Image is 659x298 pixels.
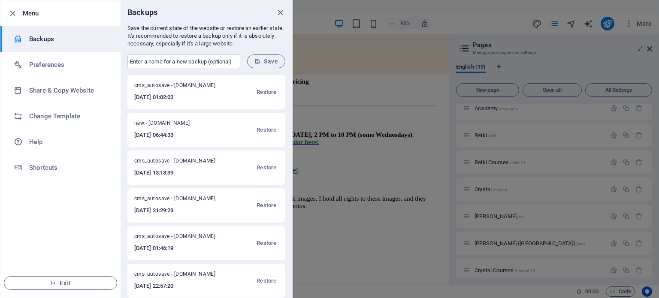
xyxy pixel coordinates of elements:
span: Save [254,58,278,65]
button: Restore [254,271,278,291]
h6: Preferences [29,60,109,70]
h6: [DATE] 01:02:03 [134,92,227,102]
button: Restore [254,120,278,140]
button: Restore [254,195,278,216]
span: Restore [257,163,276,173]
button: Restore [254,233,278,253]
h6: Backups [127,7,157,18]
h6: [DATE] 21:29:23 [134,205,227,216]
h6: Help [29,137,109,147]
h6: [DATE] 22:57:20 [134,281,227,291]
h6: [DATE] 06:44:33 [134,130,214,140]
button: Restore [254,82,278,102]
span: cms_autosave - [DOMAIN_NAME] [134,233,227,243]
a: Help [0,129,121,155]
h6: Change Template [29,111,109,121]
span: new - [DOMAIN_NAME] [134,120,214,130]
span: Restore [257,200,276,211]
p: Save the current state of the website or restore an earlier state. It's recommended to restore a ... [127,24,285,48]
h6: Share & Copy Website [29,85,109,96]
button: Exit [4,276,117,290]
span: Exit [11,280,110,286]
h6: Shortcuts [29,163,109,173]
span: Restore [257,276,276,286]
h6: Backups [29,34,109,44]
input: Enter a name for a new backup (optional) [127,54,240,68]
button: Save [247,54,285,68]
span: cms_autosave - [DOMAIN_NAME] [134,195,227,205]
button: close [275,7,285,18]
span: cms_autosave - [DOMAIN_NAME] [134,271,227,281]
span: Restore [257,87,276,97]
h6: Menu [23,8,114,18]
span: cms_autosave - [DOMAIN_NAME] [134,82,227,92]
h6: [DATE] 13:13:39 [134,168,227,178]
h6: [DATE] 01:46:19 [134,243,227,253]
span: cms_autosave - [DOMAIN_NAME] [134,157,227,168]
span: Restore [257,238,276,248]
span: Restore [257,125,276,135]
button: Restore [254,157,278,178]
